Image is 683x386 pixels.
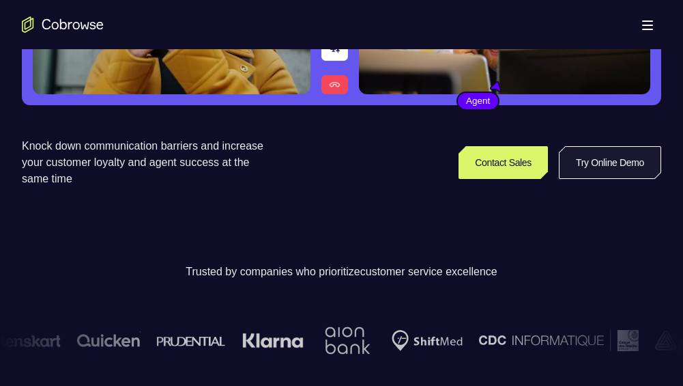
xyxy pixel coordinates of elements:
[22,138,275,187] p: Knock down communication barriers and increase your customer loyalty and agent success at the sam...
[242,333,303,349] img: Klarna
[459,146,548,179] a: Contact Sales
[360,266,497,277] span: customer service excellence
[478,330,638,351] img: CDC Informatique
[22,16,104,33] a: Go to the home page
[319,313,375,368] img: Aion Bank
[156,335,225,346] img: prudential
[391,330,462,351] img: Shiftmed
[559,146,661,179] a: Try Online Demo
